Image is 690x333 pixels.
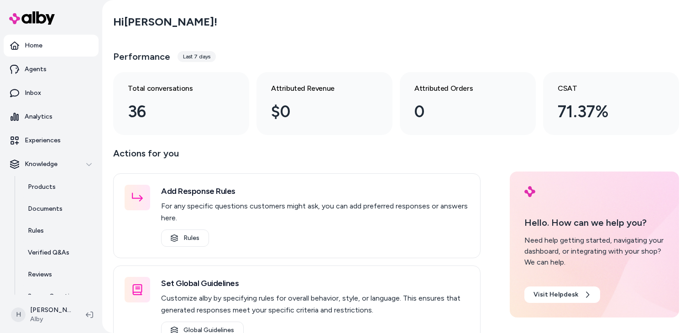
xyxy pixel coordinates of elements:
a: Reviews [19,264,99,286]
h3: CSAT [558,83,650,94]
p: Verified Q&As [28,248,69,257]
p: Inbox [25,88,41,98]
a: Visit Helpdesk [524,286,600,303]
a: Products [19,176,99,198]
a: Home [4,35,99,57]
h2: Hi [PERSON_NAME] ! [113,15,217,29]
div: 0 [414,99,507,124]
p: Experiences [25,136,61,145]
p: Customize alby by specifying rules for overall behavior, style, or language. This ensures that ge... [161,292,469,316]
p: For any specific questions customers might ask, you can add preferred responses or answers here. [161,200,469,224]
a: Agents [4,58,99,80]
button: Knowledge [4,153,99,175]
a: Analytics [4,106,99,128]
a: Verified Q&As [19,242,99,264]
button: H[PERSON_NAME]Alby [5,300,78,329]
a: Survey Questions [19,286,99,307]
div: 71.37% [558,99,650,124]
p: Actions for you [113,146,481,168]
p: Products [28,182,56,192]
h3: Set Global Guidelines [161,277,469,290]
a: Rules [19,220,99,242]
div: Last 7 days [178,51,216,62]
a: Documents [19,198,99,220]
p: Home [25,41,42,50]
h3: Add Response Rules [161,185,469,198]
p: [PERSON_NAME] [30,306,71,315]
p: Survey Questions [28,292,80,301]
div: 36 [128,99,220,124]
img: alby Logo [9,11,55,25]
a: Inbox [4,82,99,104]
p: Rules [28,226,44,235]
span: H [11,307,26,322]
a: CSAT 71.37% [543,72,679,135]
a: Rules [161,229,209,247]
span: Alby [30,315,71,324]
p: Reviews [28,270,52,279]
h3: Attributed Orders [414,83,507,94]
a: Attributed Orders 0 [400,72,536,135]
h3: Total conversations [128,83,220,94]
h3: Attributed Revenue [271,83,363,94]
p: Analytics [25,112,52,121]
h3: Performance [113,50,170,63]
p: Documents [28,204,63,213]
a: Attributed Revenue $0 [256,72,392,135]
img: alby Logo [524,186,535,197]
a: Total conversations 36 [113,72,249,135]
div: $0 [271,99,363,124]
p: Agents [25,65,47,74]
p: Hello. How can we help you? [524,216,664,229]
div: Need help getting started, navigating your dashboard, or integrating with your shop? We can help. [524,235,664,268]
a: Experiences [4,130,99,151]
p: Knowledge [25,160,57,169]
